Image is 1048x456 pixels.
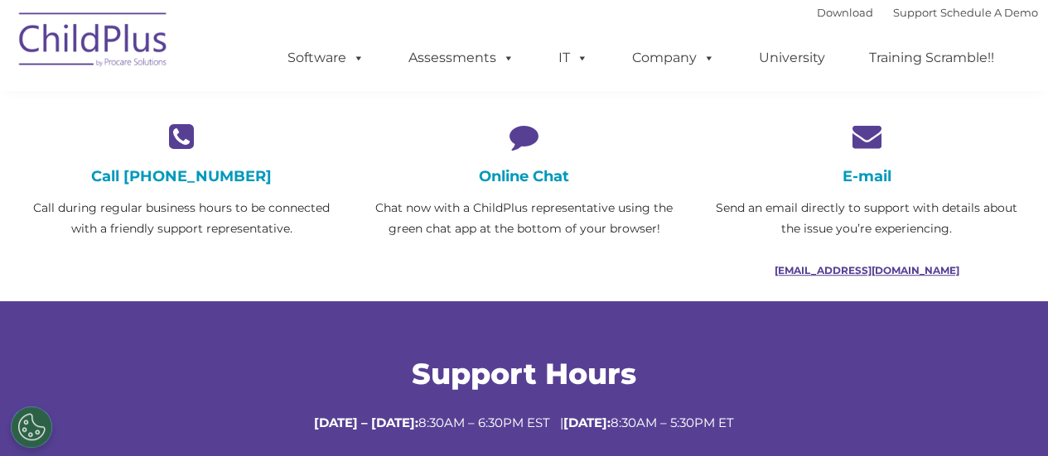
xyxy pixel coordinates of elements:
[23,198,340,239] p: Call during regular business hours to be connected with a friendly support representative.
[774,264,959,276] a: [EMAIL_ADDRESS][DOMAIN_NAME]
[11,1,176,84] img: ChildPlus by Procare Solutions
[742,41,842,74] a: University
[817,6,873,19] a: Download
[542,41,605,74] a: IT
[965,377,1048,456] iframe: Chat Widget
[365,198,683,239] p: Chat now with a ChildPlus representative using the green chat app at the bottom of your browser!
[708,167,1025,185] h4: E-mail
[412,356,636,391] span: Support Hours
[563,415,611,430] strong: [DATE]:
[314,415,418,430] strong: [DATE] – [DATE]:
[940,6,1038,19] a: Schedule A Demo
[271,41,381,74] a: Software
[893,6,937,19] a: Support
[392,41,531,74] a: Assessments
[23,167,340,185] h4: Call [PHONE_NUMBER]
[616,41,732,74] a: Company
[314,415,734,430] span: 8:30AM – 6:30PM EST | 8:30AM – 5:30PM ET
[11,406,52,448] button: Cookies Settings
[852,41,1011,74] a: Training Scramble!!
[708,198,1025,239] p: Send an email directly to support with details about the issue you’re experiencing.
[817,6,1038,19] font: |
[365,167,683,185] h4: Online Chat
